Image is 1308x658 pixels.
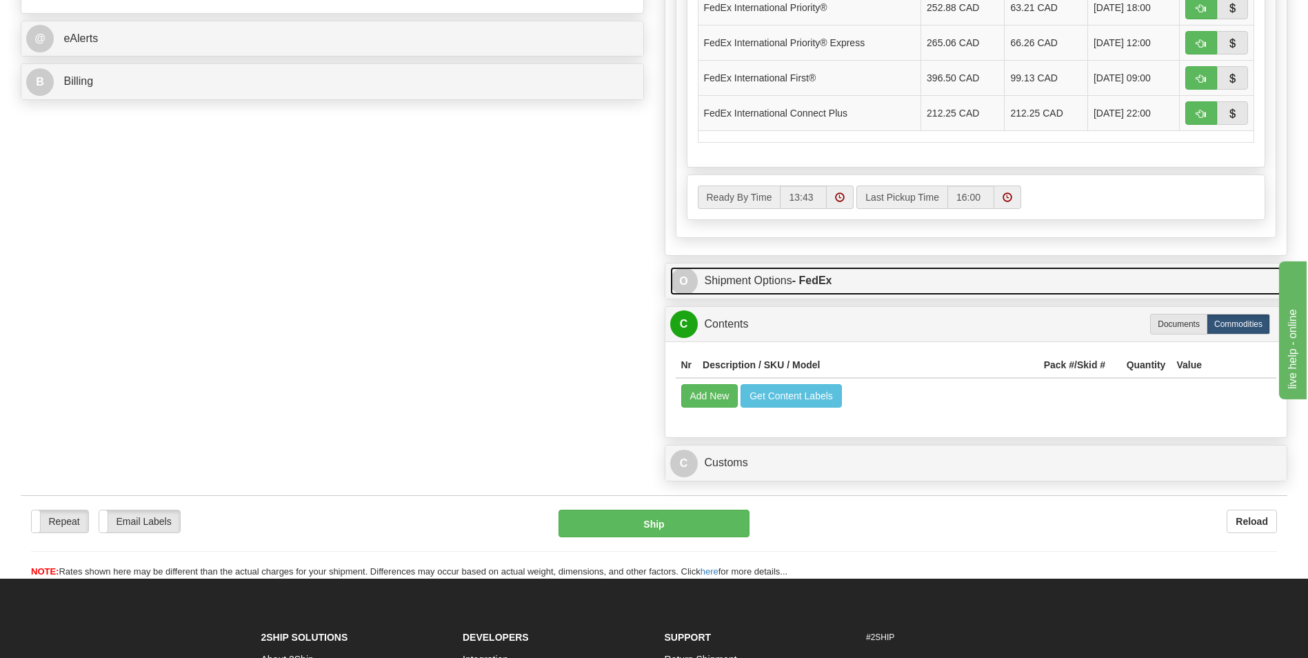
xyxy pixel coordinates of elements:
[10,8,128,25] div: live help - online
[670,310,1282,339] a: CContents
[698,95,921,130] td: FedEx International Connect Plus
[1150,314,1207,335] label: Documents
[921,25,1005,60] td: 265.06 CAD
[856,186,947,209] label: Last Pickup Time
[698,25,921,60] td: FedEx International Priority® Express
[1094,1,1151,14] span: [DATE] 18:00
[921,60,1005,95] td: 396.50 CAD
[670,310,698,338] span: C
[698,60,921,95] td: FedEx International First®
[1094,106,1151,120] span: [DATE] 22:00
[1171,352,1207,378] th: Value
[701,566,718,577] a: here
[26,25,54,52] span: @
[32,510,88,532] label: Repeat
[31,566,59,577] span: NOTE:
[697,352,1038,378] th: Description / SKU / Model
[670,267,1282,295] a: OShipment Options- FedEx
[63,32,98,44] span: eAlerts
[866,633,1047,642] h6: #2SHIP
[559,510,749,537] button: Ship
[792,275,832,286] strong: - FedEx
[463,632,529,643] strong: Developers
[21,566,1287,579] div: Rates shown here may be different than the actual charges for your shipment. Differences may occu...
[1094,71,1151,85] span: [DATE] 09:00
[1276,259,1307,399] iframe: chat widget
[681,384,738,408] button: Add New
[1005,25,1087,60] td: 66.26 CAD
[1038,352,1121,378] th: Pack #/Skid #
[741,384,842,408] button: Get Content Labels
[665,632,712,643] strong: Support
[26,25,638,53] a: @ eAlerts
[26,68,54,96] span: B
[99,510,180,532] label: Email Labels
[26,68,638,96] a: B Billing
[1094,36,1151,50] span: [DATE] 12:00
[1227,510,1277,533] button: Reload
[1005,95,1087,130] td: 212.25 CAD
[1005,60,1087,95] td: 99.13 CAD
[1121,352,1171,378] th: Quantity
[698,186,781,209] label: Ready By Time
[921,95,1005,130] td: 212.25 CAD
[63,75,93,87] span: Billing
[670,268,698,295] span: O
[670,450,698,477] span: C
[676,352,698,378] th: Nr
[261,632,348,643] strong: 2Ship Solutions
[670,449,1282,477] a: CCustoms
[1207,314,1270,335] label: Commodities
[1236,516,1268,527] b: Reload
